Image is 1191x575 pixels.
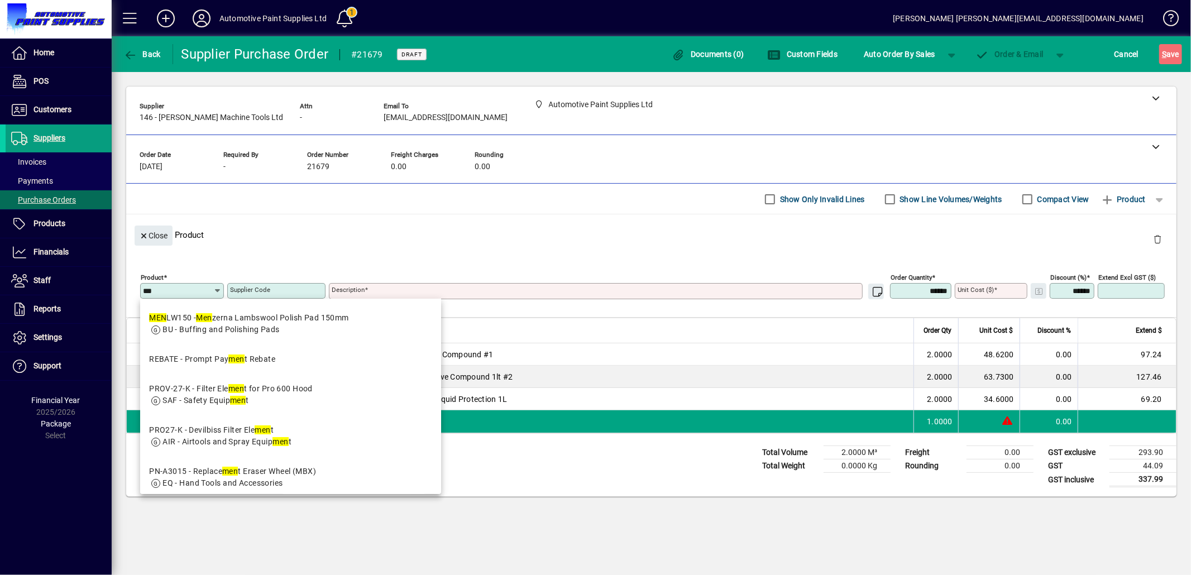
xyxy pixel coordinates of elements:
td: 0.00 [1020,410,1078,433]
em: MEN [149,313,166,322]
span: - [223,162,226,171]
td: 337.99 [1109,473,1176,487]
a: Knowledge Base [1155,2,1177,39]
span: Suppliers [34,133,65,142]
td: GST inclusive [1042,473,1109,487]
span: 21679 [307,162,329,171]
button: Order & Email [970,44,1049,64]
mat-option: MENLW150 - Menzerna Lambswool Polish Pad 150mm [140,303,441,344]
mat-option: REBATE - Prompt Payment Rebate [140,344,441,374]
td: 63.7300 [958,366,1020,388]
td: 293.90 [1109,446,1176,459]
span: Extend $ [1136,324,1162,337]
td: 97.24 [1078,343,1176,366]
button: Profile [184,8,219,28]
span: 0.00 [391,162,406,171]
td: 0.00 [1020,388,1078,410]
mat-option: PN-A3015 - Replacement Eraser Wheel (MBX) [140,457,441,498]
a: Purchase Orders [6,190,112,209]
td: 1.0000 [913,410,958,433]
td: 48.6200 [958,343,1020,366]
div: LW150 - zerna Lambswool Polish Pad 150mm [149,312,349,324]
span: SAF - Safety Equip t [162,396,249,405]
span: Unit Cost $ [979,324,1013,337]
span: Financials [34,247,69,256]
span: Products [34,219,65,228]
span: POS [34,76,49,85]
span: Staff [34,276,51,285]
em: men [255,425,270,434]
button: Cancel [1112,44,1142,64]
td: Rounding [900,459,967,473]
app-page-header-button: Delete [1144,234,1171,244]
button: Auto Order By Sales [858,44,941,64]
button: Close [135,226,173,246]
a: Payments [6,171,112,190]
a: Reports [6,295,112,323]
div: #21679 [351,46,383,64]
td: 2.0000 [913,388,958,410]
em: men [230,396,246,405]
span: Documents (0) [672,50,744,59]
td: 0.00 [967,459,1034,473]
span: EQ - Hand Tools and Accessories [162,478,283,487]
span: Close [139,227,168,245]
td: 127.46 [1078,366,1176,388]
div: PN-A3015 - Replace t Eraser Wheel (MBX) [149,466,316,477]
span: Purchase Orders [11,195,76,204]
button: Delete [1144,226,1171,252]
mat-option: PRO27-K - Devilbiss Filter Element [140,415,441,457]
em: men [228,384,244,393]
span: Financial Year [32,396,80,405]
div: Product [126,214,1176,255]
app-page-header-button: Back [112,44,173,64]
mat-label: Description [332,286,365,294]
em: men [222,467,238,476]
td: 2.0000 [913,343,958,366]
div: REBATE - Prompt Pay t Rebate [149,353,275,365]
span: Customers [34,105,71,114]
td: GST exclusive [1042,446,1109,459]
button: Save [1159,44,1182,64]
mat-label: Product [141,274,164,281]
td: Freight [900,446,967,459]
span: Reports [34,304,61,313]
span: Package [41,419,71,428]
mat-label: Unit Cost ($) [958,286,994,294]
td: 2.0000 [913,366,958,388]
em: Men [196,313,212,322]
span: AIR - Airtools and Spray Equip t [162,437,291,446]
span: ave [1162,45,1179,63]
span: Custom Fields [767,50,838,59]
mat-label: Extend excl GST ($) [1098,274,1156,281]
td: 0.00 [1020,366,1078,388]
button: Documents (0) [669,44,747,64]
span: 0.00 [475,162,490,171]
td: 0.00 [967,446,1034,459]
a: Support [6,352,112,380]
td: Total Weight [757,459,824,473]
a: Invoices [6,152,112,171]
span: Discount % [1037,324,1071,337]
span: Settings [34,333,62,342]
mat-label: Order Quantity [891,274,932,281]
mat-option: PROV-27-K - Filter Element for Pro 600 Hood [140,374,441,415]
span: S [1162,50,1166,59]
em: men [228,354,244,363]
app-page-header-button: Close [132,230,175,240]
label: Show Only Invalid Lines [778,194,865,205]
label: Show Line Volumes/Weights [898,194,1002,205]
td: 2.0000 M³ [824,446,891,459]
span: Order Qty [924,324,951,337]
td: 44.09 [1109,459,1176,473]
div: [PERSON_NAME] [PERSON_NAME][EMAIL_ADDRESS][DOMAIN_NAME] [893,9,1144,27]
td: 34.6000 [958,388,1020,410]
a: Financials [6,238,112,266]
label: Compact View [1035,194,1089,205]
span: Order & Email [975,50,1044,59]
td: 0.0000 Kg [824,459,891,473]
a: Staff [6,267,112,295]
span: [EMAIL_ADDRESS][DOMAIN_NAME] [384,113,508,122]
span: 146 - [PERSON_NAME] Machine Tools Ltd [140,113,283,122]
a: Home [6,39,112,67]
